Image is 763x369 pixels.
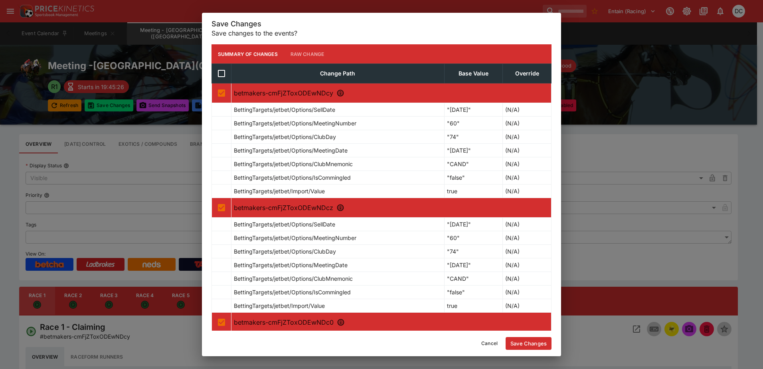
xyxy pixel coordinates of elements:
[284,44,331,63] button: Raw Change
[444,171,503,184] td: "false"
[444,130,503,144] td: "74"
[234,187,325,195] p: BettingTargets/jetbet/Import/Value
[444,299,503,313] td: true
[503,171,551,184] td: (N/A)
[444,64,503,83] th: Base Value
[444,218,503,231] td: "[DATE]"
[234,173,351,182] p: BettingTargets/jetbet/Options/IsCommingled
[212,44,284,63] button: Summary of Changes
[444,258,503,272] td: "[DATE]"
[234,203,549,212] p: betmakers-cmFjZToxODEwNDcz
[337,318,345,326] svg: R3 - Race 3 - Claiming
[503,299,551,313] td: (N/A)
[503,272,551,286] td: (N/A)
[503,218,551,231] td: (N/A)
[503,103,551,117] td: (N/A)
[444,117,503,130] td: "60"
[234,220,335,228] p: BettingTargets/jetbet/Options/SellDate
[234,133,336,141] p: BettingTargets/jetbet/Options/ClubDay
[503,231,551,245] td: (N/A)
[444,103,503,117] td: "[DATE]"
[234,317,549,327] p: betmakers-cmFjZToxODEwNDc0
[234,288,351,296] p: BettingTargets/jetbet/Options/IsCommingled
[234,160,353,168] p: BettingTargets/jetbet/Options/ClubMnemonic
[506,337,551,350] button: Save Changes
[503,286,551,299] td: (N/A)
[234,146,348,155] p: BettingTargets/jetbet/Options/MeetingDate
[503,130,551,144] td: (N/A)
[444,157,503,171] td: "CAND"
[234,302,325,310] p: BettingTargets/jetbet/Import/Value
[234,234,356,242] p: BettingTargets/jetbet/Options/MeetingNumber
[503,157,551,171] td: (N/A)
[503,117,551,130] td: (N/A)
[503,184,551,198] td: (N/A)
[336,204,344,212] svg: R2 - Race 2 - Claiming
[212,28,551,38] p: Save changes to the events?
[503,245,551,258] td: (N/A)
[444,245,503,258] td: "74"
[503,64,551,83] th: Override
[503,258,551,272] td: (N/A)
[231,64,445,83] th: Change Path
[444,272,503,286] td: "CAND"
[234,261,348,269] p: BettingTargets/jetbet/Options/MeetingDate
[336,89,344,97] svg: R1 - Race 1 - Claiming
[212,19,551,28] h5: Save Changes
[234,247,336,256] p: BettingTargets/jetbet/Options/ClubDay
[234,105,335,114] p: BettingTargets/jetbet/Options/SellDate
[476,337,502,350] button: Cancel
[234,119,356,127] p: BettingTargets/jetbet/Options/MeetingNumber
[503,144,551,157] td: (N/A)
[234,88,549,98] p: betmakers-cmFjZToxODEwNDcy
[444,286,503,299] td: "false"
[444,231,503,245] td: "60"
[444,184,503,198] td: true
[234,274,353,283] p: BettingTargets/jetbet/Options/ClubMnemonic
[444,144,503,157] td: "[DATE]"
